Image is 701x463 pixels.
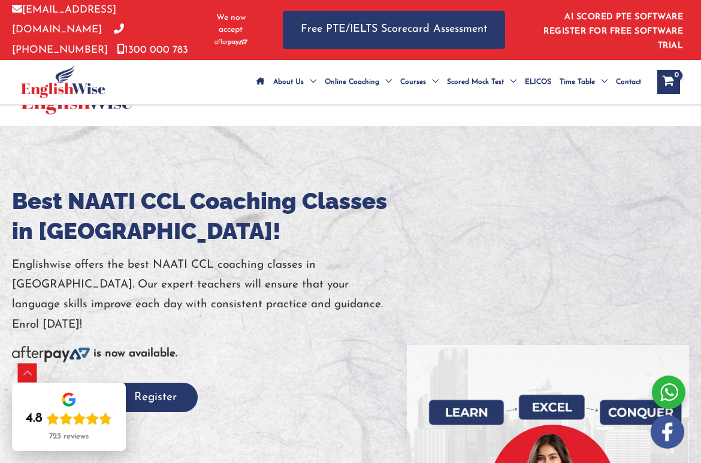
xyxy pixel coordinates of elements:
[26,410,112,427] div: Rating: 4.8 out of 5
[252,61,645,103] nav: Site Navigation: Main Menu
[657,70,680,94] a: View Shopping Cart, empty
[12,186,407,246] h1: Best NAATI CCL Coaching Classes in [GEOGRAPHIC_DATA]!
[304,61,316,103] span: Menu Toggle
[525,61,551,103] span: ELICOS
[21,65,105,98] img: cropped-ew-logo
[379,61,392,103] span: Menu Toggle
[209,12,253,36] span: We now accept
[543,13,683,50] a: AI SCORED PTE SOFTWARE REGISTER FOR FREE SOFTWARE TRIAL
[651,415,684,449] img: white-facebook.png
[12,5,116,35] a: [EMAIL_ADDRESS][DOMAIN_NAME]
[12,346,90,362] img: Afterpay-Logo
[521,61,555,103] a: ELICOS
[269,61,321,103] a: About UsMenu Toggle
[325,61,379,103] span: Online Coaching
[117,45,188,55] a: 1300 000 783
[529,3,689,56] aside: Header Widget 1
[504,61,516,103] span: Menu Toggle
[321,61,396,103] a: Online CoachingMenu Toggle
[93,348,177,359] b: is now available.
[283,11,505,49] a: Free PTE/IELTS Scorecard Assessment
[396,61,443,103] a: CoursesMenu Toggle
[12,255,407,335] p: Englishwise offers the best NAATI CCL coaching classes in [GEOGRAPHIC_DATA]. Our expert teachers ...
[555,61,612,103] a: Time TableMenu Toggle
[426,61,439,103] span: Menu Toggle
[443,61,521,103] a: Scored Mock TestMenu Toggle
[273,61,304,103] span: About Us
[612,61,645,103] a: Contact
[26,410,43,427] div: 4.8
[616,61,641,103] span: Contact
[214,39,247,46] img: Afterpay-Logo
[400,61,426,103] span: Courses
[12,25,124,55] a: [PHONE_NUMBER]
[113,392,198,403] a: Register
[447,61,504,103] span: Scored Mock Test
[113,383,198,412] button: Register
[49,432,89,441] div: 723 reviews
[560,61,595,103] span: Time Table
[595,61,608,103] span: Menu Toggle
